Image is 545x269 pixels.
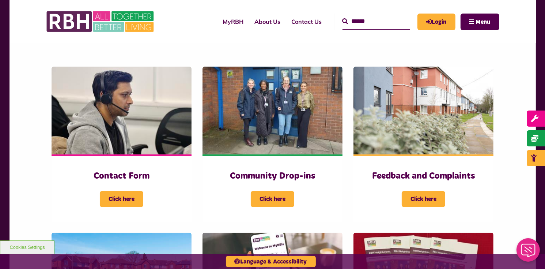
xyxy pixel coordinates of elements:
span: Click here [402,191,445,207]
a: MyRBH [417,14,455,30]
a: About Us [249,12,286,31]
img: SAZMEDIA RBH 22FEB24 97 [353,67,493,154]
span: Menu [476,19,491,25]
a: Contact Us [286,12,328,31]
h3: Feedback and Complaints [368,171,479,182]
img: Contact Centre February 2024 (4) [52,67,192,154]
input: Search [342,14,410,29]
button: Language & Accessibility [226,256,316,267]
img: RBH [46,7,156,36]
span: Click here [100,191,143,207]
a: MyRBH [217,12,249,31]
h3: Community Drop-ins [217,171,328,182]
h3: Contact Form [66,171,177,182]
a: Community Drop-ins Click here [203,67,342,222]
iframe: Netcall Web Assistant for live chat [512,236,545,269]
img: Heywood Drop In 2024 [203,67,342,154]
a: Feedback and Complaints Click here [353,67,493,222]
button: Navigation [461,14,499,30]
span: Click here [251,191,294,207]
a: Contact Form Click here [52,67,192,222]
